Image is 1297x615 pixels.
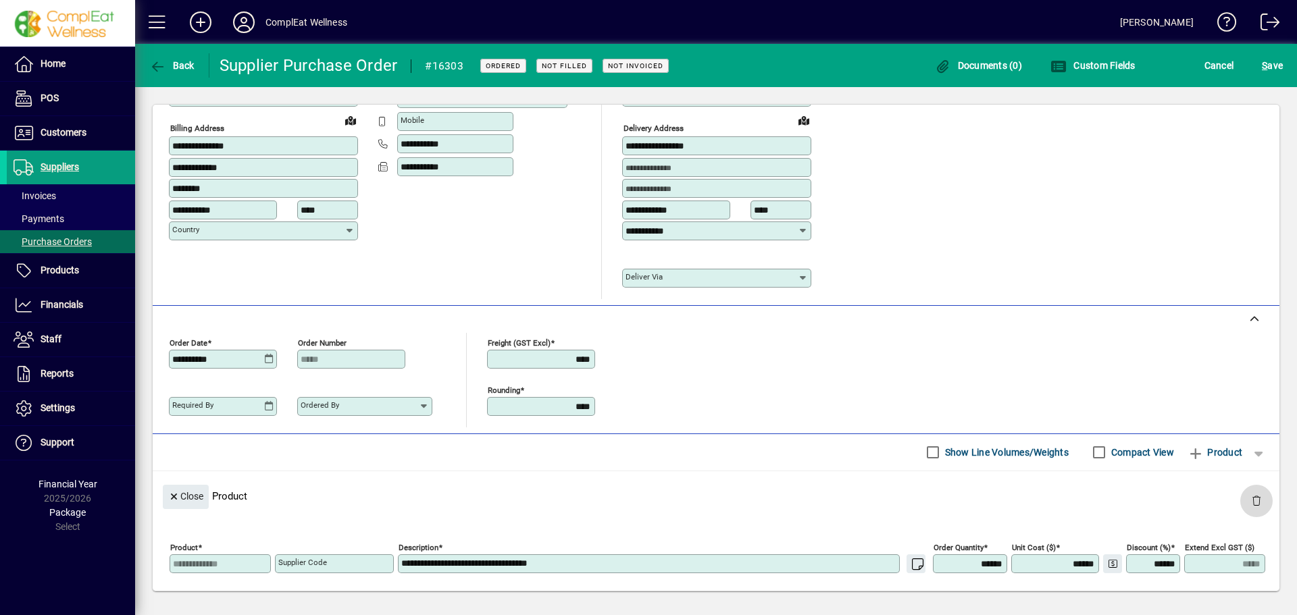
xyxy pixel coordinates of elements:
[41,92,59,103] span: POS
[1120,11,1194,33] div: [PERSON_NAME]
[7,392,135,425] a: Settings
[278,558,327,567] mat-label: Supplier Code
[1240,485,1273,517] button: Delete
[7,254,135,288] a: Products
[1012,542,1056,552] mat-label: Unit Cost ($)
[41,333,61,344] span: Staff
[7,288,135,322] a: Financials
[146,53,198,78] button: Back
[486,61,521,70] span: Ordered
[7,47,135,81] a: Home
[41,58,66,69] span: Home
[1109,446,1174,459] label: Compact View
[1258,53,1286,78] button: Save
[1250,3,1280,47] a: Logout
[1262,55,1283,76] span: ave
[159,489,212,502] app-page-header-button: Close
[7,184,135,207] a: Invoices
[1185,542,1254,552] mat-label: Extend excl GST ($)
[179,10,222,34] button: Add
[7,207,135,230] a: Payments
[41,368,74,379] span: Reports
[934,60,1022,71] span: Documents (0)
[1201,53,1238,78] button: Cancel
[49,507,86,518] span: Package
[488,385,520,394] mat-label: Rounding
[163,485,209,509] button: Close
[1181,440,1249,464] button: Product
[170,542,198,552] mat-label: Product
[14,190,56,201] span: Invoices
[399,542,438,552] mat-label: Description
[425,55,463,77] div: #16303
[542,61,587,70] span: Not Filled
[1047,53,1139,78] button: Custom Fields
[931,53,1025,78] button: Documents (0)
[7,82,135,115] a: POS
[1240,494,1273,506] app-page-header-button: Delete
[41,127,86,138] span: Customers
[488,338,551,347] mat-label: Freight (GST excl)
[153,471,1279,520] div: Product
[7,230,135,253] a: Purchase Orders
[172,225,199,234] mat-label: Country
[608,61,663,70] span: Not Invoiced
[41,161,79,172] span: Suppliers
[14,213,64,224] span: Payments
[1127,542,1171,552] mat-label: Discount (%)
[7,116,135,150] a: Customers
[626,272,663,282] mat-label: Deliver via
[301,400,339,410] mat-label: Ordered by
[265,11,347,33] div: ComplEat Wellness
[170,338,207,347] mat-label: Order date
[222,10,265,34] button: Profile
[942,446,1069,459] label: Show Line Volumes/Weights
[340,109,361,131] a: View on map
[7,426,135,460] a: Support
[298,338,347,347] mat-label: Order number
[7,323,135,356] a: Staff
[41,299,83,310] span: Financials
[7,357,135,391] a: Reports
[1204,55,1234,76] span: Cancel
[41,402,75,413] span: Settings
[793,109,815,131] a: View on map
[135,53,209,78] app-page-header-button: Back
[1103,554,1122,573] button: Change Price Levels
[168,485,203,508] span: Close
[1207,3,1237,47] a: Knowledge Base
[401,115,424,125] mat-label: Mobile
[172,400,213,410] mat-label: Required by
[1262,60,1267,71] span: S
[220,55,398,76] div: Supplier Purchase Order
[39,479,97,489] span: Financial Year
[14,236,92,247] span: Purchase Orders
[1188,442,1242,463] span: Product
[41,437,74,448] span: Support
[934,542,984,552] mat-label: Order Quantity
[149,60,195,71] span: Back
[41,265,79,275] span: Products
[1050,60,1136,71] span: Custom Fields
